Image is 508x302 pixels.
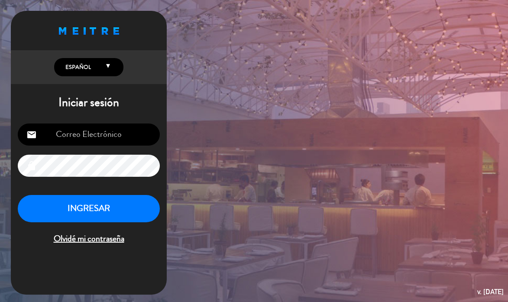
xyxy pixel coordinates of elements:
[26,130,37,140] i: email
[11,95,167,110] h1: Iniciar sesión
[18,232,160,246] span: Olvidé mi contraseña
[63,63,91,71] span: Español
[26,161,37,171] i: lock
[59,27,119,35] img: MEITRE
[18,195,160,222] button: INGRESAR
[477,286,504,298] div: v. [DATE]
[18,123,160,146] input: Correo Electrónico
